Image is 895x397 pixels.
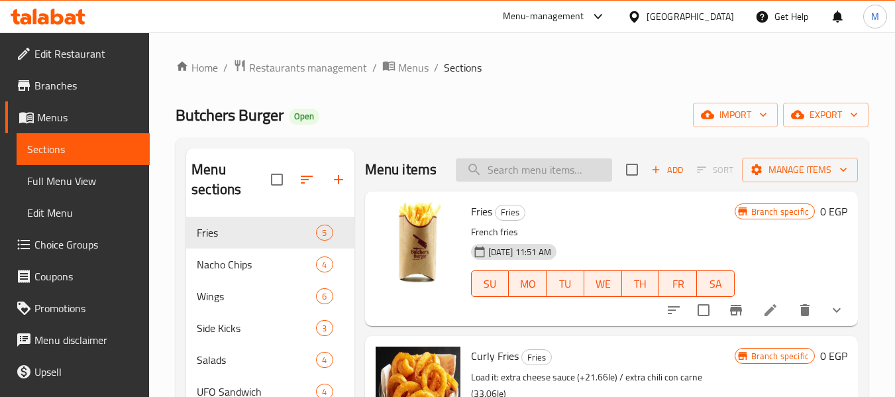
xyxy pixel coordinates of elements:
[289,109,319,125] div: Open
[186,217,354,249] div: Fries5
[197,320,316,336] span: Side Kicks
[820,347,847,365] h6: 0 EGP
[316,320,333,336] div: items
[789,294,821,326] button: delete
[5,101,150,133] a: Menus
[627,274,655,294] span: TH
[17,165,150,197] a: Full Menu View
[794,107,858,123] span: export
[471,346,519,366] span: Curly Fries
[197,288,316,304] span: Wings
[176,100,284,130] span: Butchers Burger
[316,256,333,272] div: items
[622,270,660,297] button: TH
[34,237,139,253] span: Choice Groups
[649,162,685,178] span: Add
[434,60,439,76] li: /
[5,324,150,356] a: Menu disclaimer
[646,160,688,180] span: Add item
[186,344,354,376] div: Salads4
[547,270,584,297] button: TU
[27,141,139,157] span: Sections
[317,322,332,335] span: 3
[720,294,752,326] button: Branch-specific-item
[746,350,814,363] span: Branch specific
[197,256,316,272] span: Nacho Chips
[365,160,437,180] h2: Menu items
[34,332,139,348] span: Menu disclaimer
[659,270,697,297] button: FR
[317,354,332,367] span: 4
[34,364,139,380] span: Upsell
[197,225,316,241] span: Fries
[316,352,333,368] div: items
[5,356,150,388] a: Upsell
[763,302,778,318] a: Edit menu item
[552,274,579,294] span: TU
[444,60,482,76] span: Sections
[317,258,332,271] span: 4
[34,300,139,316] span: Promotions
[372,60,377,76] li: /
[471,201,492,221] span: Fries
[503,9,584,25] div: Menu-management
[233,59,367,76] a: Restaurants management
[316,288,333,304] div: items
[186,312,354,344] div: Side Kicks3
[456,158,612,182] input: search
[742,158,858,182] button: Manage items
[5,260,150,292] a: Coupons
[584,270,622,297] button: WE
[688,160,742,180] span: Select section first
[646,160,688,180] button: Add
[496,205,525,220] span: Fries
[197,352,316,368] span: Salads
[820,202,847,221] h6: 0 EGP
[871,9,879,24] span: M
[746,205,814,218] span: Branch specific
[647,9,734,24] div: [GEOGRAPHIC_DATA]
[509,270,547,297] button: MO
[27,173,139,189] span: Full Menu View
[263,166,291,194] span: Select all sections
[291,164,323,196] span: Sort sections
[376,202,460,287] img: Fries
[34,78,139,93] span: Branches
[382,59,429,76] a: Menus
[829,302,845,318] svg: Show Choices
[186,280,354,312] div: Wings6
[289,111,319,122] span: Open
[471,224,735,241] p: French fries
[483,246,556,258] span: [DATE] 11:51 AM
[17,133,150,165] a: Sections
[658,294,690,326] button: sort-choices
[186,249,354,280] div: Nacho Chips4
[176,60,218,76] a: Home
[223,60,228,76] li: /
[317,227,332,239] span: 5
[5,292,150,324] a: Promotions
[664,274,692,294] span: FR
[693,103,778,127] button: import
[514,274,541,294] span: MO
[5,229,150,260] a: Choice Groups
[471,270,509,297] button: SU
[690,296,717,324] span: Select to update
[176,59,869,76] nav: breadcrumb
[697,270,735,297] button: SA
[398,60,429,76] span: Menus
[5,70,150,101] a: Branches
[191,160,270,199] h2: Menu sections
[249,60,367,76] span: Restaurants management
[323,164,354,196] button: Add section
[821,294,853,326] button: show more
[477,274,504,294] span: SU
[316,225,333,241] div: items
[522,350,551,365] span: Fries
[783,103,869,127] button: export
